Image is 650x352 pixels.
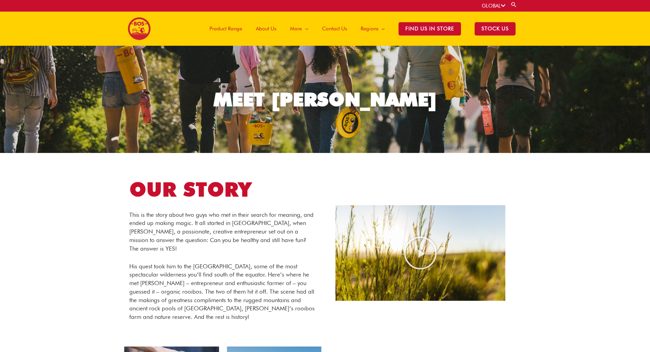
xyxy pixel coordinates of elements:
[322,18,347,39] span: Contact Us
[354,12,392,46] a: Regions
[129,211,315,253] p: This is the story about two guys who met in their search for meaning, and ended up making magic. ...
[203,12,249,46] a: Product Range
[403,236,437,270] div: Play Video
[290,18,302,39] span: More
[392,12,468,46] a: Find Us in Store
[214,90,437,109] div: MEET [PERSON_NAME]
[249,12,283,46] a: About Us
[361,18,378,39] span: Regions
[475,22,516,36] span: STOCK US
[129,262,315,321] p: His quest took him to the [GEOGRAPHIC_DATA], some of the most spectacular wilderness you’ll find ...
[468,12,522,46] a: STOCK US
[128,17,151,40] img: BOS logo finals-200px
[482,3,505,9] a: GLOBAL
[399,22,461,36] span: Find Us in Store
[315,12,354,46] a: Contact Us
[210,18,242,39] span: Product Range
[198,12,522,46] nav: Site Navigation
[283,12,315,46] a: More
[510,1,517,8] a: Search button
[129,175,315,204] h1: OUR STORY
[256,18,276,39] span: About Us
